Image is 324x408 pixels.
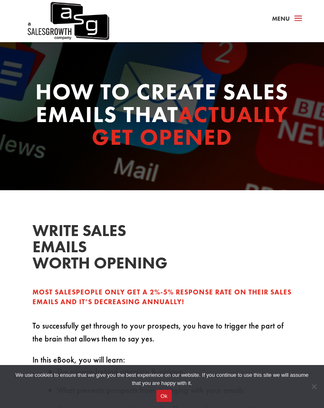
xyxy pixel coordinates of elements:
p: To successfully get through to your prospects, you have to trigger the part of the brain that all... [32,319,292,353]
h2: write sales emails worth opening [32,223,154,275]
span: Menu [272,15,290,23]
h1: How to create sales emails that [32,80,292,152]
button: Ok [156,390,171,402]
span: Actually get opened [92,100,288,152]
p: In this eBook, you will learn: [32,353,292,366]
span: We use cookies to ensure that we give you the best experience on our website. If you continue to ... [12,371,312,387]
p: Most salespeople only get a 2%-5% response rate on their sales emails and it’s decreasing annually! [32,288,292,307]
span: No [310,382,318,391]
span: a [292,13,305,25]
